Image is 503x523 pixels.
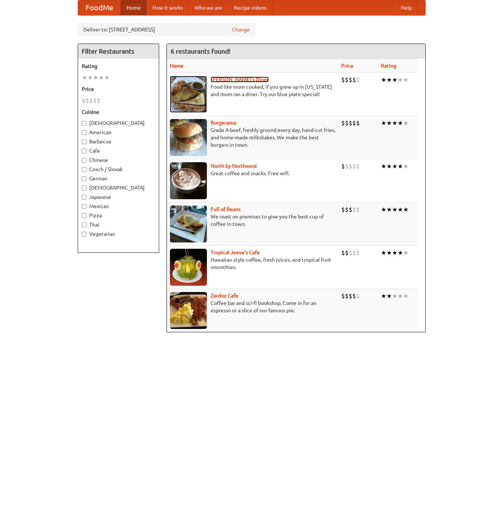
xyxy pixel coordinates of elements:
[398,76,403,84] li: ★
[345,249,349,257] li: $
[392,162,398,170] li: ★
[211,163,257,169] a: North by Northwest
[386,162,392,170] li: ★
[403,249,409,257] li: ★
[386,292,392,300] li: ★
[356,249,360,257] li: $
[82,166,155,173] label: Czech / Slovak
[403,292,409,300] li: ★
[345,292,349,300] li: $
[82,230,155,238] label: Vegetarian
[82,149,87,153] input: Cafe
[211,293,238,299] a: Zardoz Cafe
[386,76,392,84] li: ★
[82,119,155,127] label: [DEMOGRAPHIC_DATA]
[398,119,403,127] li: ★
[349,292,352,300] li: $
[82,176,87,181] input: German
[82,175,155,182] label: German
[381,63,396,69] a: Rating
[349,76,352,84] li: $
[82,121,87,126] input: [DEMOGRAPHIC_DATA]
[345,206,349,214] li: $
[403,119,409,127] li: ★
[341,76,345,84] li: $
[398,206,403,214] li: ★
[341,249,345,257] li: $
[93,74,98,82] li: ★
[386,206,392,214] li: ★
[392,249,398,257] li: ★
[82,186,87,190] input: [DEMOGRAPHIC_DATA]
[82,184,155,191] label: [DEMOGRAPHIC_DATA]
[170,162,207,199] img: north.jpg
[211,249,260,255] a: Tropical Jeeve's Cafe
[381,76,386,84] li: ★
[78,23,255,36] div: Deliver to: [STREET_ADDRESS]
[381,292,386,300] li: ★
[82,232,87,237] input: Vegetarian
[356,76,360,84] li: $
[381,119,386,127] li: ★
[398,249,403,257] li: ★
[341,292,345,300] li: $
[403,76,409,84] li: ★
[82,108,155,116] h5: Cuisine
[104,74,110,82] li: ★
[82,96,85,105] li: $
[211,206,241,212] a: Full of Beans
[82,156,155,164] label: Chinese
[78,44,159,59] h4: Filter Restaurants
[232,26,250,33] a: Change
[356,292,360,300] li: $
[189,0,228,15] a: Who we are
[82,62,155,70] h5: Rating
[386,119,392,127] li: ★
[82,74,87,82] li: ★
[82,129,155,136] label: American
[82,203,155,210] label: Mexican
[170,299,335,314] p: Coffee bar and sci-fi bookshop. Come in for an espresso or a slice of our famous pie.
[85,96,89,105] li: $
[352,292,356,300] li: $
[97,96,100,105] li: $
[349,206,352,214] li: $
[82,204,87,209] input: Mexican
[170,206,207,242] img: beans.jpg
[356,206,360,214] li: $
[345,119,349,127] li: $
[82,130,87,135] input: American
[82,167,87,172] input: Czech / Slovak
[211,77,269,82] a: [PERSON_NAME]'s Diner
[82,139,87,144] input: Barbecue
[392,119,398,127] li: ★
[78,0,121,15] a: FoodMe
[87,74,93,82] li: ★
[170,119,207,156] img: burgerama.jpg
[170,249,207,286] img: jeeves.jpg
[381,249,386,257] li: ★
[349,119,352,127] li: $
[82,158,87,163] input: Chinese
[93,96,97,105] li: $
[395,0,418,15] a: Help
[352,162,356,170] li: $
[211,120,236,126] a: Burgerama
[356,162,360,170] li: $
[82,85,155,93] h5: Price
[82,213,87,218] input: Pizza
[403,162,409,170] li: ★
[398,162,403,170] li: ★
[398,292,403,300] li: ★
[345,76,349,84] li: $
[82,195,87,200] input: Japanese
[345,162,349,170] li: $
[170,63,184,69] a: Name
[82,223,87,227] input: Thai
[341,162,345,170] li: $
[381,162,386,170] li: ★
[392,206,398,214] li: ★
[98,74,104,82] li: ★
